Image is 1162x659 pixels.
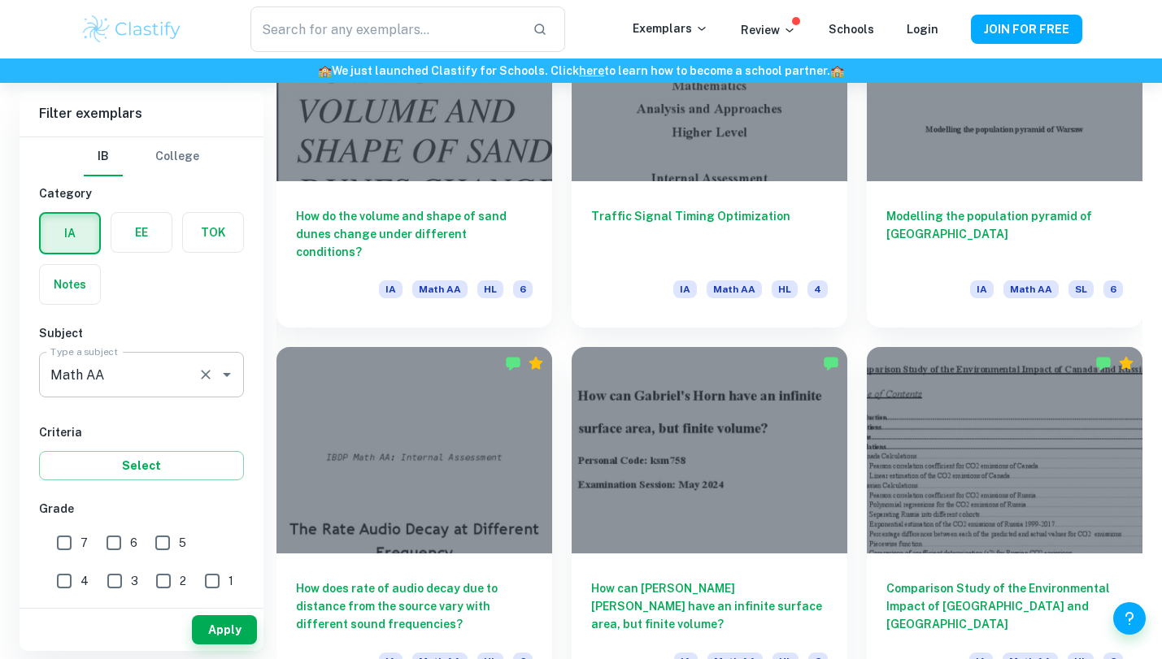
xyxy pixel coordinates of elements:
[3,62,1159,80] h6: We just launched Clastify for Schools. Click to learn how to become a school partner.
[673,280,697,298] span: IA
[180,572,186,590] span: 2
[183,213,243,252] button: TOK
[707,280,762,298] span: Math AA
[192,615,257,644] button: Apply
[39,324,244,342] h6: Subject
[886,207,1123,261] h6: Modelling the population pyramid of [GEOGRAPHIC_DATA]
[579,64,604,77] a: here
[228,572,233,590] span: 1
[907,23,938,36] a: Login
[412,280,468,298] span: Math AA
[830,64,844,77] span: 🏫
[41,214,99,253] button: IA
[807,280,828,298] span: 4
[1118,355,1134,371] div: Premium
[39,423,244,441] h6: Criteria
[84,137,123,176] button: IB
[40,265,100,304] button: Notes
[886,579,1123,633] h6: Comparison Study of the Environmental Impact of [GEOGRAPHIC_DATA] and [GEOGRAPHIC_DATA]
[379,280,403,298] span: IA
[84,137,199,176] div: Filter type choice
[633,20,708,37] p: Exemplars
[772,280,798,298] span: HL
[81,13,184,46] img: Clastify logo
[741,21,796,39] p: Review
[20,91,263,137] h6: Filter exemplars
[131,572,138,590] span: 3
[130,534,137,552] span: 6
[970,280,994,298] span: IA
[591,207,828,261] h6: Traffic Signal Timing Optimization
[50,345,118,358] label: Type a subject
[296,207,533,261] h6: How do the volume and shape of sand dunes change under different conditions?
[1095,355,1112,371] img: Marked
[81,572,89,590] span: 4
[1003,280,1059,298] span: Math AA
[513,280,533,298] span: 6
[505,355,521,371] img: Marked
[111,213,172,252] button: EE
[250,7,519,52] input: Search for any exemplars...
[1103,280,1123,298] span: 6
[179,534,186,552] span: 5
[194,363,217,386] button: Clear
[39,500,244,518] h6: Grade
[591,579,828,633] h6: How can [PERSON_NAME] [PERSON_NAME] have an infinite surface area, but finite volume?
[528,355,544,371] div: Premium
[971,15,1082,44] button: JOIN FOR FREE
[155,137,199,176] button: College
[81,534,88,552] span: 7
[1068,280,1094,298] span: SL
[1113,602,1146,635] button: Help and Feedback
[829,23,874,36] a: Schools
[296,579,533,633] h6: How does rate of audio decay due to distance from the source vary with different sound frequencies?
[39,451,244,480] button: Select
[318,64,332,77] span: 🏫
[39,184,244,202] h6: Category
[215,363,238,386] button: Open
[823,355,839,371] img: Marked
[477,280,503,298] span: HL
